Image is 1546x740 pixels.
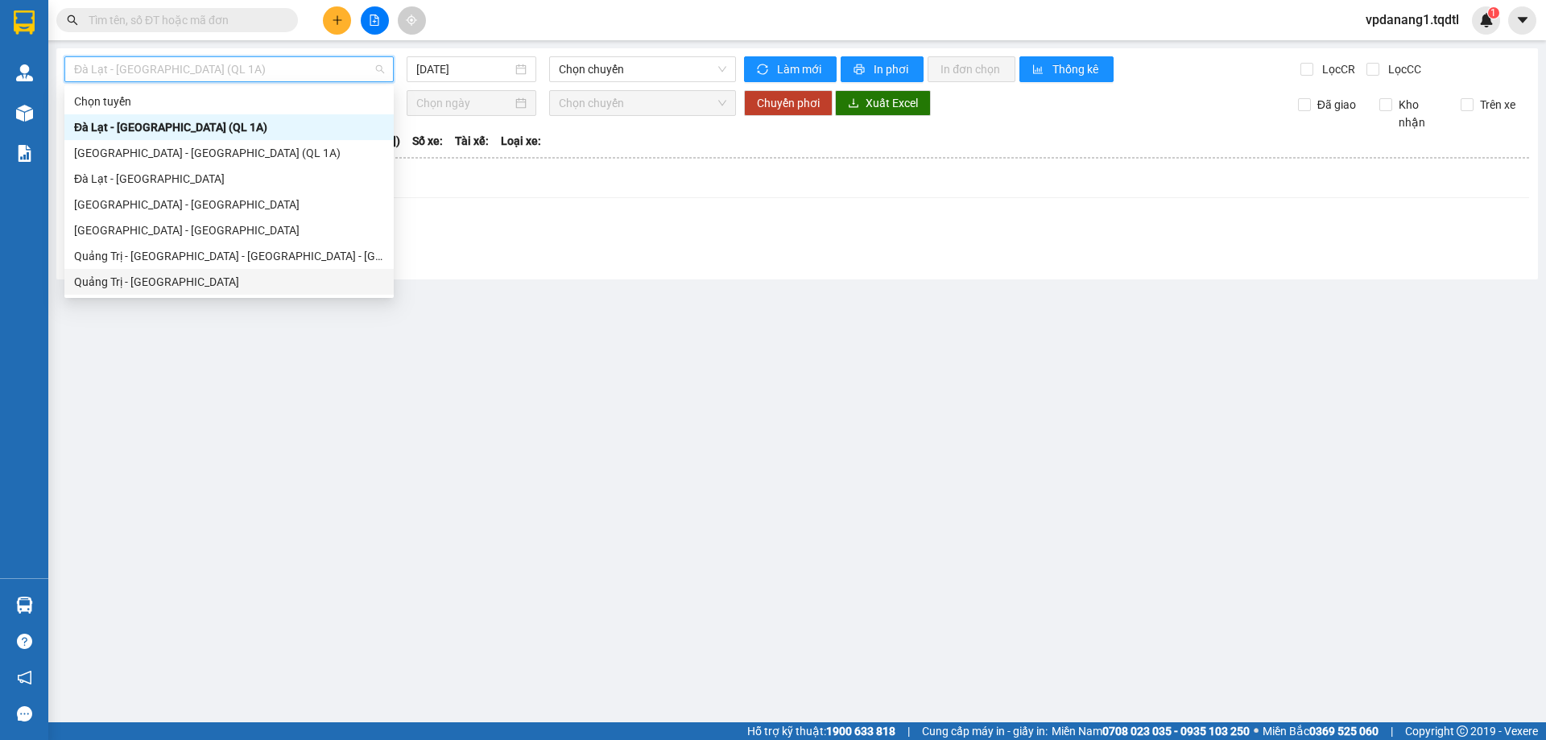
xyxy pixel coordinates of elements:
[64,166,394,192] div: Đà Lạt - Sài Gòn
[16,145,33,162] img: solution-icon
[406,14,417,26] span: aim
[922,722,1048,740] span: Cung cấp máy in - giấy in:
[412,132,443,150] span: Số xe:
[16,597,33,614] img: warehouse-icon
[398,6,426,35] button: aim
[64,192,394,217] div: Sài Gòn - Đà Lạt
[826,725,895,738] strong: 1900 633 818
[757,64,771,76] span: sync
[1490,7,1496,19] span: 1
[777,60,824,78] span: Làm mới
[1488,7,1499,19] sup: 1
[64,243,394,269] div: Quảng Trị - Huế - Đà Nẵng - Vũng Tàu
[16,105,33,122] img: warehouse-icon
[1254,728,1259,734] span: ⚪️
[501,132,541,150] span: Loại xe:
[64,269,394,295] div: Quảng Trị - Sài Gòn
[416,60,512,78] input: 14/08/2025
[1032,64,1046,76] span: bar-chart
[1353,10,1472,30] span: vpdanang1.tqdtl
[559,57,726,81] span: Chọn chuyến
[74,170,384,188] div: Đà Lạt - [GEOGRAPHIC_DATA]
[1474,96,1522,114] span: Trên xe
[14,10,35,35] img: logo-vxr
[74,118,384,136] div: Đà Lạt - [GEOGRAPHIC_DATA] (QL 1A)
[1309,725,1379,738] strong: 0369 525 060
[74,221,384,239] div: [GEOGRAPHIC_DATA] - [GEOGRAPHIC_DATA]
[74,247,384,265] div: Quảng Trị - [GEOGRAPHIC_DATA] - [GEOGRAPHIC_DATA] - [GEOGRAPHIC_DATA]
[744,90,833,116] button: Chuyển phơi
[841,56,924,82] button: printerIn phơi
[1311,96,1362,114] span: Đã giao
[323,6,351,35] button: plus
[1263,722,1379,740] span: Miền Bắc
[1316,60,1358,78] span: Lọc CR
[416,94,512,112] input: Chọn ngày
[744,56,837,82] button: syncLàm mới
[1457,726,1468,737] span: copyright
[1102,725,1250,738] strong: 0708 023 035 - 0935 103 250
[16,64,33,81] img: warehouse-icon
[17,634,32,649] span: question-circle
[874,60,911,78] span: In phơi
[1052,722,1250,740] span: Miền Nam
[74,144,384,162] div: [GEOGRAPHIC_DATA] - [GEOGRAPHIC_DATA] (QL 1A)
[1019,56,1114,82] button: bar-chartThống kê
[89,11,279,29] input: Tìm tên, số ĐT hoặc mã đơn
[64,89,394,114] div: Chọn tuyến
[559,91,726,115] span: Chọn chuyến
[747,722,895,740] span: Hỗ trợ kỹ thuật:
[64,140,394,166] div: Sài Gòn - Đà Lạt (QL 1A)
[17,670,32,685] span: notification
[1479,13,1494,27] img: icon-new-feature
[74,57,384,81] span: Đà Lạt - Sài Gòn (QL 1A)
[67,14,78,26] span: search
[835,90,931,116] button: downloadXuất Excel
[1392,96,1449,131] span: Kho nhận
[854,64,867,76] span: printer
[455,132,489,150] span: Tài xế:
[74,93,384,110] div: Chọn tuyến
[1391,722,1393,740] span: |
[1515,13,1530,27] span: caret-down
[64,217,394,243] div: Sài Gòn - Quảng Trị
[64,114,394,140] div: Đà Lạt - Sài Gòn (QL 1A)
[907,722,910,740] span: |
[17,706,32,721] span: message
[1382,60,1424,78] span: Lọc CC
[332,14,343,26] span: plus
[74,273,384,291] div: Quảng Trị - [GEOGRAPHIC_DATA]
[369,14,380,26] span: file-add
[1052,60,1101,78] span: Thống kê
[928,56,1015,82] button: In đơn chọn
[1508,6,1536,35] button: caret-down
[74,196,384,213] div: [GEOGRAPHIC_DATA] - [GEOGRAPHIC_DATA]
[361,6,389,35] button: file-add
